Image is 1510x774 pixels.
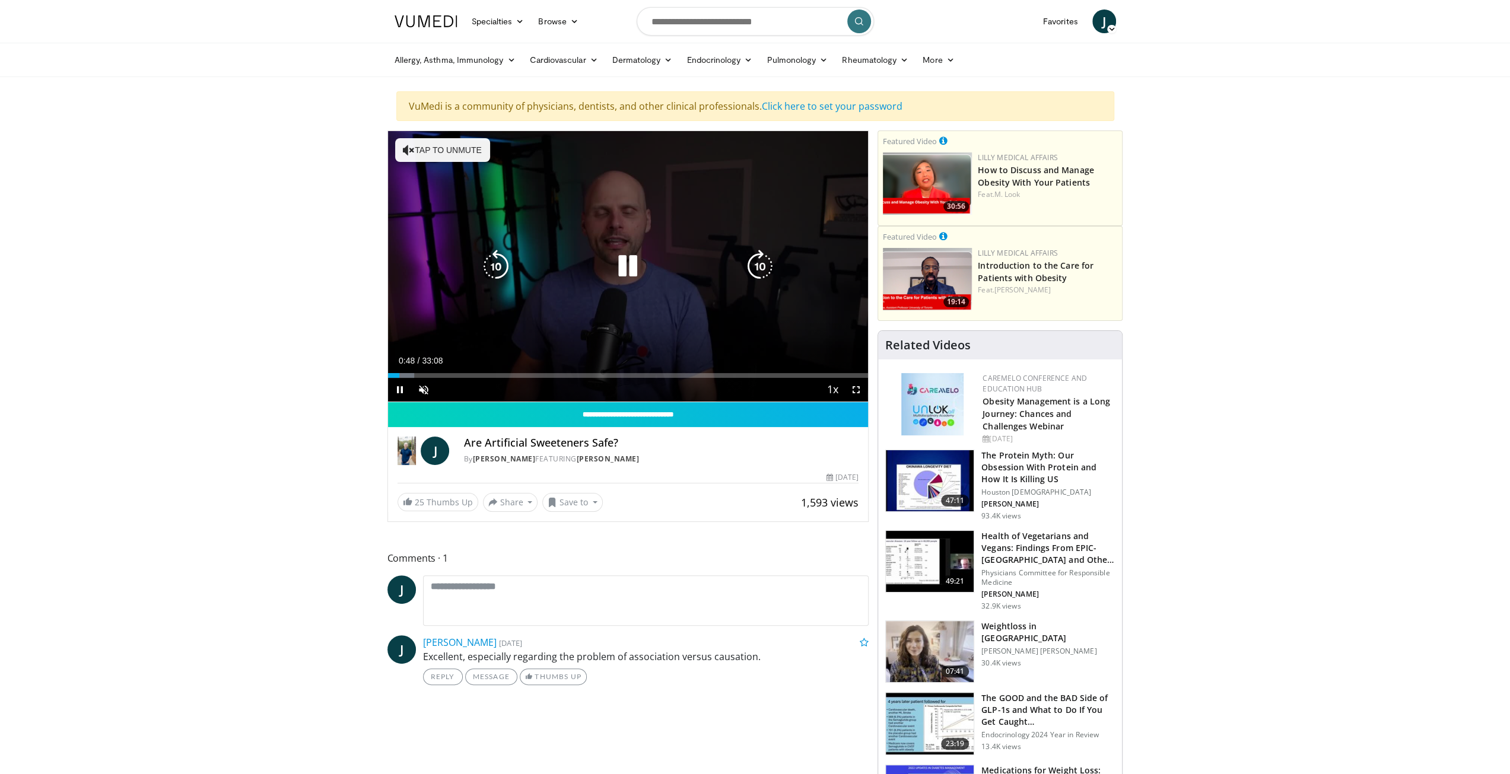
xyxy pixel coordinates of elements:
small: [DATE] [499,638,522,648]
a: 49:21 Health of Vegetarians and Vegans: Findings From EPIC-[GEOGRAPHIC_DATA] and Othe… Physicians... [885,530,1115,611]
button: Tap to unmute [395,138,490,162]
span: 07:41 [941,665,969,677]
a: Endocrinology [679,48,759,72]
p: 93.4K views [981,511,1021,521]
img: VuMedi Logo [395,15,457,27]
p: Physicians Committee for Responsible Medicine [981,568,1115,587]
a: Pulmonology [759,48,835,72]
h3: Health of Vegetarians and Vegans: Findings From EPIC-[GEOGRAPHIC_DATA] and Othe… [981,530,1115,566]
a: Message [465,668,517,685]
button: Fullscreen [844,378,868,402]
span: 49:21 [941,575,969,587]
p: [PERSON_NAME] [981,499,1115,509]
p: [PERSON_NAME] [PERSON_NAME] [981,646,1115,656]
img: b7b8b05e-5021-418b-a89a-60a270e7cf82.150x105_q85_crop-smart_upscale.jpg [886,450,974,512]
h3: The GOOD and the BAD Side of GLP-1s and What to Do If You Get Caught… [981,692,1115,728]
span: / [418,356,420,365]
a: J [387,575,416,604]
a: Favorites [1036,9,1085,33]
a: [PERSON_NAME] [423,636,497,649]
a: Introduction to the Care for Patients with Obesity [978,260,1093,284]
img: 606f2b51-b844-428b-aa21-8c0c72d5a896.150x105_q85_crop-smart_upscale.jpg [886,531,974,593]
img: 9983fed1-7565-45be-8934-aef1103ce6e2.150x105_q85_crop-smart_upscale.jpg [886,621,974,683]
a: Browse [531,9,586,33]
p: Excellent, especially regarding the problem of association versus causation. [423,649,869,664]
span: 19:14 [943,297,969,307]
a: M. Look [994,189,1021,199]
a: [PERSON_NAME] [576,454,639,464]
div: Feat. [978,189,1117,200]
img: Dr. Jordan Rennicke [398,437,417,465]
p: Endocrinology 2024 Year in Review [981,730,1115,740]
a: J [1092,9,1116,33]
div: Feat. [978,285,1117,295]
span: Comments 1 [387,550,869,566]
button: Save to [542,493,603,512]
img: 45df64a9-a6de-482c-8a90-ada250f7980c.png.150x105_q85_autocrop_double_scale_upscale_version-0.2.jpg [901,373,964,435]
a: 23:19 The GOOD and the BAD Side of GLP-1s and What to Do If You Get Caught… Endocrinology 2024 Ye... [885,692,1115,755]
a: Lilly Medical Affairs [978,152,1058,163]
img: c98a6a29-1ea0-4bd5-8cf5-4d1e188984a7.png.150x105_q85_crop-smart_upscale.png [883,152,972,215]
a: Click here to set your password [762,100,902,113]
small: Featured Video [883,136,937,146]
a: Thumbs Up [520,668,587,685]
button: Pause [388,378,412,402]
a: Reply [423,668,463,685]
h3: The Protein Myth: Our Obsession With Protein and How It Is Killing US [981,450,1115,485]
a: J [421,437,449,465]
img: acc2e291-ced4-4dd5-b17b-d06994da28f3.png.150x105_q85_crop-smart_upscale.png [883,248,972,310]
span: 47:11 [941,495,969,507]
a: 25 Thumbs Up [398,493,478,511]
small: Featured Video [883,231,937,242]
h3: Weightloss in [GEOGRAPHIC_DATA] [981,620,1115,644]
button: Share [483,493,538,512]
a: Cardiovascular [522,48,605,72]
a: 19:14 [883,248,972,310]
h4: Are Artificial Sweeteners Safe? [463,437,859,450]
a: Allergy, Asthma, Immunology [387,48,523,72]
div: [DATE] [826,472,859,483]
a: Lilly Medical Affairs [978,248,1058,258]
div: Progress Bar [388,373,869,378]
a: Rheumatology [835,48,915,72]
span: 30:56 [943,201,969,212]
div: [DATE] [983,434,1112,444]
span: 25 [415,496,424,508]
p: [PERSON_NAME] [981,590,1115,599]
span: 0:48 [399,356,415,365]
a: J [387,635,416,664]
a: Dermatology [605,48,680,72]
input: Search topics, interventions [637,7,874,36]
a: Obesity Management is a Long Journey: Chances and Challenges Webinar [983,396,1110,432]
p: 32.9K views [981,601,1021,611]
h4: Related Videos [885,338,971,352]
button: Unmute [412,378,435,402]
img: 756cb5e3-da60-49d4-af2c-51c334342588.150x105_q85_crop-smart_upscale.jpg [886,693,974,754]
span: 33:08 [422,356,443,365]
a: [PERSON_NAME] [472,454,535,464]
video-js: Video Player [388,131,869,402]
a: [PERSON_NAME] [994,285,1051,295]
p: Houston [DEMOGRAPHIC_DATA] [981,488,1115,497]
a: 30:56 [883,152,972,215]
span: 1,593 views [801,495,859,509]
div: By FEATURING [463,454,859,464]
button: Playback Rate [821,378,844,402]
a: CaReMeLO Conference and Education Hub [983,373,1087,394]
a: 47:11 The Protein Myth: Our Obsession With Protein and How It Is Killing US Houston [DEMOGRAPHIC_... [885,450,1115,521]
p: 13.4K views [981,742,1021,751]
div: VuMedi is a community of physicians, dentists, and other clinical professionals. [396,91,1114,121]
p: 30.4K views [981,658,1021,668]
a: Specialties [465,9,532,33]
span: 23:19 [941,738,969,750]
a: 07:41 Weightloss in [GEOGRAPHIC_DATA] [PERSON_NAME] [PERSON_NAME] 30.4K views [885,620,1115,683]
a: More [915,48,961,72]
a: How to Discuss and Manage Obesity With Your Patients [978,164,1094,188]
